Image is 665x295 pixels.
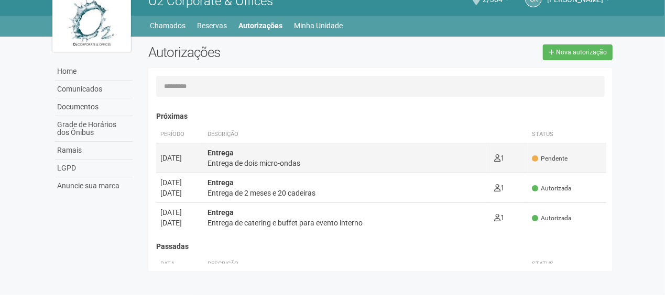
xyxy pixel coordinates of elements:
h2: Autorizações [148,44,373,60]
th: Descrição [203,256,528,273]
span: Autorizada [532,184,571,193]
strong: Entrega [208,208,234,217]
a: LGPD [55,160,133,177]
div: [DATE] [160,218,199,228]
a: Home [55,63,133,81]
span: Pendente [532,154,568,163]
a: Chamados [150,18,186,33]
span: Nova autorização [556,49,607,56]
strong: Entrega [208,149,234,157]
a: Ramais [55,142,133,160]
span: 1 [495,184,505,192]
th: Data [156,256,203,273]
div: Entrega de 2 meses e 20 cadeiras [208,188,486,198]
a: Documentos [55,98,133,116]
th: Status [528,256,606,273]
strong: Entrega [208,178,234,187]
div: [DATE] [160,153,199,163]
th: Status [528,126,606,143]
a: Autorizações [239,18,283,33]
a: Reservas [198,18,227,33]
a: Grade de Horários dos Ônibus [55,116,133,142]
a: Nova autorização [543,44,613,60]
span: 1 [495,213,505,222]
span: Autorizada [532,214,571,223]
div: Entrega de catering e buffet para evento interno [208,218,486,228]
a: Comunicados [55,81,133,98]
th: Período [156,126,203,143]
div: [DATE] [160,177,199,188]
a: Minha Unidade [295,18,343,33]
a: Anuncie sua marca [55,177,133,195]
div: Entrega de dois micro-ondas [208,158,486,168]
h4: Próximas [156,112,607,120]
div: [DATE] [160,188,199,198]
th: Descrição [203,126,490,143]
h4: Passadas [156,243,607,251]
span: 1 [495,154,505,162]
div: [DATE] [160,207,199,218]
